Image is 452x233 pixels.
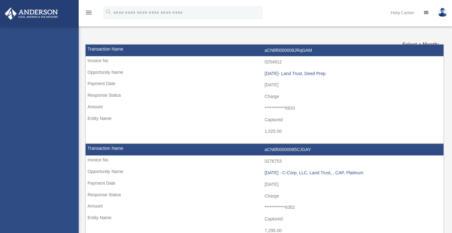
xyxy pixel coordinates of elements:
div: [DATE]- Land Trust, Deed Prep [265,71,441,76]
td: Captured [86,213,444,225]
td: 0276753 [86,155,444,167]
td: 0254912 [86,56,444,68]
td: Captured [86,114,444,126]
td: Charge [86,91,444,103]
a: menu [85,11,93,16]
td: [DATE] [86,79,444,91]
td: Charge [86,190,444,202]
i: menu [85,9,93,16]
td: [DATE] [86,179,444,191]
td: 1,025.00 [86,126,444,138]
td: aCN6f0000008JRqGAM [86,45,444,57]
label: Select a Month: [389,40,439,49]
img: User Pic [438,8,447,17]
div: [DATE] - C-Corp, LLC, Land Trust, , CAP, Platinum [265,170,441,176]
i: search [105,8,112,15]
td: aCN6f00000085CJGAY [86,144,444,156]
img: Anderson Advisors Platinum Portal [3,8,60,20]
